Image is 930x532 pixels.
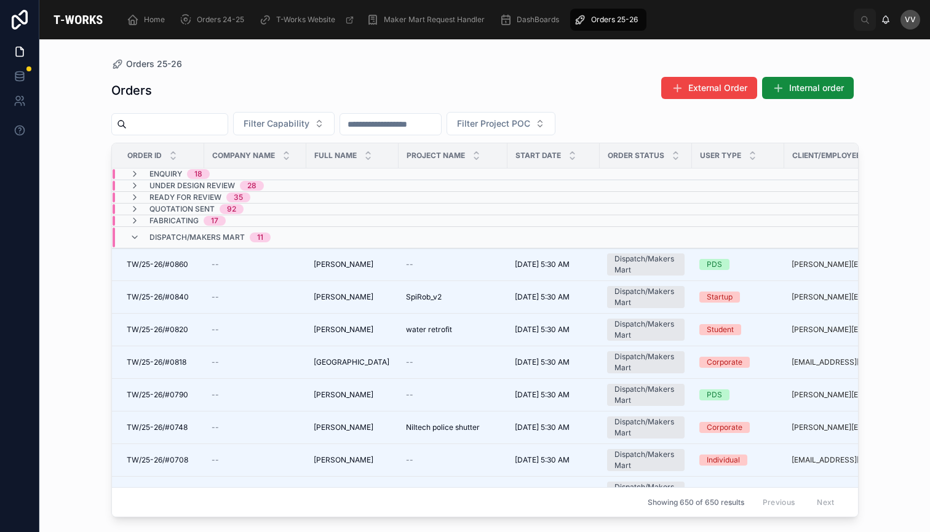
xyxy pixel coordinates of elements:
span: [PERSON_NAME] [314,325,373,335]
a: [PERSON_NAME] [314,292,391,302]
span: User Type [700,151,741,161]
span: [DATE] 5:30 AM [515,423,570,432]
span: Internal order [789,82,844,94]
span: Home [144,15,165,25]
span: Start Date [515,151,561,161]
button: Internal order [762,77,854,99]
span: -- [212,357,219,367]
div: 35 [234,193,243,202]
a: [PERSON_NAME] [314,260,391,269]
div: PDS [707,389,722,400]
a: [PERSON_NAME][EMAIL_ADDRESS][DOMAIN_NAME] [792,260,901,269]
a: Dispatch/Makers Mart [607,384,685,406]
div: Dispatch/Makers Mart [614,253,677,276]
a: Startup [699,292,777,303]
a: PDS [699,259,777,270]
a: [EMAIL_ADDRESS][DOMAIN_NAME] [792,455,901,465]
a: -- [212,390,299,400]
span: [DATE] 5:30 AM [515,390,570,400]
span: External Order [688,82,747,94]
a: -- [406,357,500,367]
div: Dispatch/Makers Mart [614,351,677,373]
span: Order Status [608,151,664,161]
a: TW/25-26/#0818 [127,357,197,367]
span: Ready for Review [149,193,221,202]
a: [EMAIL_ADDRESS][DOMAIN_NAME] [792,357,901,367]
span: VV [905,15,916,25]
a: [PERSON_NAME][EMAIL_ADDRESS][DOMAIN_NAME] [792,390,901,400]
a: [PERSON_NAME][EMAIL_ADDRESS][DOMAIN_NAME] [792,423,901,432]
a: Student [699,324,777,335]
h1: Orders [111,82,152,99]
span: Fabricating [149,216,199,226]
a: PDS [699,389,777,400]
span: Project Name [407,151,465,161]
span: -- [212,325,219,335]
a: TW/25-26/#0708 [127,455,197,465]
div: 17 [211,216,218,226]
a: Individual [699,455,777,466]
span: [DATE] 5:30 AM [515,292,570,302]
a: [DATE] 5:30 AM [515,357,592,367]
a: [DATE] 5:30 AM [515,423,592,432]
span: TW/25-26/#0820 [127,325,188,335]
a: Corporate [699,357,777,368]
a: Orders 25-26 [570,9,646,31]
div: Corporate [707,422,742,433]
a: -- [212,325,299,335]
a: Niltech police shutter [406,423,500,432]
span: SpiRob_v2 [406,292,442,302]
a: [PERSON_NAME] [314,423,391,432]
span: -- [212,292,219,302]
span: [DATE] 5:30 AM [515,325,570,335]
span: -- [406,357,413,367]
span: TW/25-26/#0840 [127,292,189,302]
span: [DATE] 5:30 AM [515,260,570,269]
a: [PERSON_NAME] [314,455,391,465]
span: -- [212,455,219,465]
div: Student [707,324,734,335]
a: [DATE] 5:30 AM [515,390,592,400]
div: scrollable content [117,6,854,33]
a: TW/25-26/#0840 [127,292,197,302]
a: Dispatch/Makers Mart [607,482,685,504]
div: Dispatch/Makers Mart [614,286,677,308]
div: 92 [227,204,236,214]
a: Dispatch/Makers Mart [607,286,685,308]
span: TW/25-26/#0708 [127,455,188,465]
a: [DATE] 5:30 AM [515,455,592,465]
div: 11 [257,232,263,242]
a: -- [212,292,299,302]
a: Dispatch/Makers Mart [607,253,685,276]
a: T-Works Website [255,9,360,31]
a: SpiRob_v2 [406,292,500,302]
a: [PERSON_NAME][EMAIL_ADDRESS][DOMAIN_NAME] [792,292,901,302]
a: Maker Mart Request Handler [363,9,493,31]
div: Dispatch/Makers Mart [614,319,677,341]
span: water retrofit [406,325,452,335]
span: TW/25-26/#0748 [127,423,188,432]
a: [DATE] 5:30 AM [515,260,592,269]
span: [DATE] 5:30 AM [515,455,570,465]
a: [DATE] 5:30 AM [515,325,592,335]
span: Company Name [212,151,275,161]
span: Showing 650 of 650 results [648,498,744,507]
span: TW/25-26/#0790 [127,390,188,400]
span: -- [212,423,219,432]
a: Orders 24-25 [176,9,253,31]
span: Orders 25-26 [591,15,638,25]
div: 28 [247,181,256,191]
span: -- [212,260,219,269]
a: [PERSON_NAME] [314,390,391,400]
a: Dispatch/Makers Mart [607,319,685,341]
a: TW/25-26/#0820 [127,325,197,335]
div: 18 [194,169,202,179]
span: TW/25-26/#0818 [127,357,186,367]
span: Quotation Sent [149,204,215,214]
a: Corporate [699,422,777,433]
a: -- [212,455,299,465]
